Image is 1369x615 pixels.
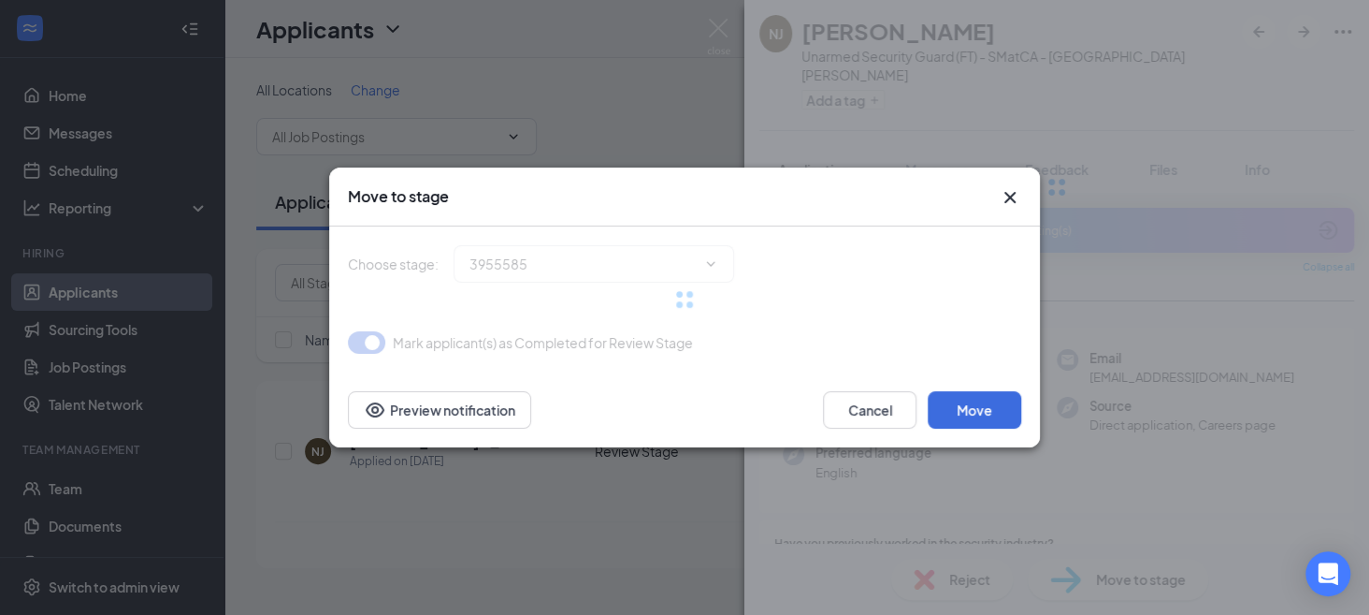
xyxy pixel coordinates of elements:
[999,186,1021,209] svg: Cross
[999,186,1021,209] button: Close
[823,391,916,429] button: Cancel
[348,391,531,429] button: Preview notificationEye
[348,186,449,207] h3: Move to stage
[1305,551,1350,596] div: Open Intercom Messenger
[928,391,1021,429] button: Move
[364,399,386,421] svg: Eye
